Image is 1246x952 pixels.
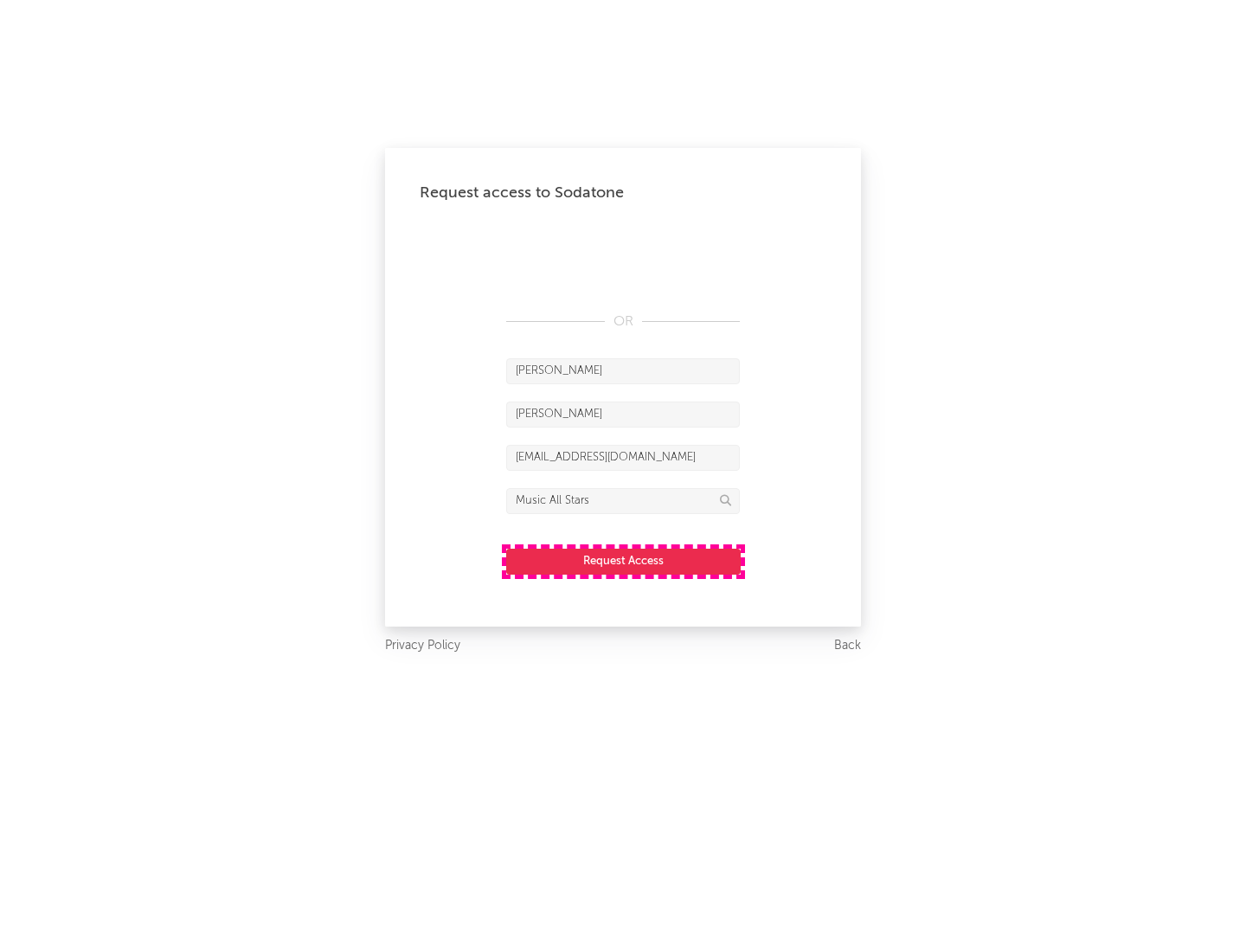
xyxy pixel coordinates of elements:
div: Request access to Sodatone [420,183,826,203]
div: OR [506,312,740,332]
input: First Name [506,358,740,384]
a: Back [834,635,861,657]
input: Last Name [506,402,740,428]
input: Email [506,445,740,471]
input: Division [506,488,740,514]
button: Request Access [506,549,741,575]
a: Privacy Policy [385,635,460,657]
